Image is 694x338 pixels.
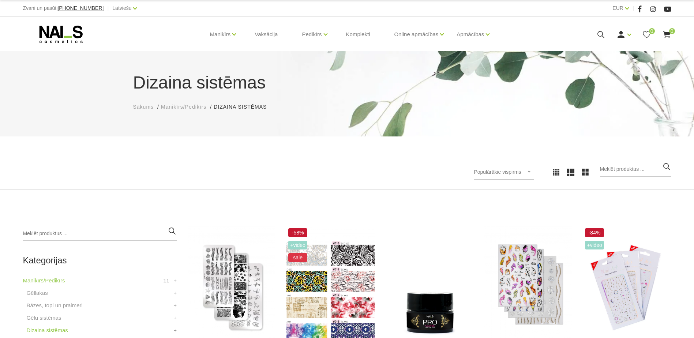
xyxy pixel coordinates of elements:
a: + [173,326,177,335]
a: Komplekti [340,17,376,52]
a: Bāzes, topi un praimeri [26,301,82,310]
a: + [173,276,177,285]
a: Sākums [133,103,154,111]
a: 0 [642,30,651,39]
a: [PHONE_NUMBER] [57,5,104,11]
span: -84% [585,228,604,237]
a: Pedikīrs [302,20,322,49]
span: 0 [649,28,655,34]
span: Manikīrs/Pedikīrs [161,104,206,110]
span: +Video [585,241,604,249]
a: Manikīrs [210,20,231,49]
h1: Dizaina sistēmas [133,70,561,96]
a: Vaksācija [249,17,284,52]
a: + [173,313,177,322]
h2: Kategorijas [23,256,177,265]
span: +Video [288,241,307,249]
a: Manikīrs/Pedikīrs [23,276,65,285]
input: Meklēt produktus ... [600,162,671,177]
span: sale [288,253,307,262]
a: Gēlu sistēmas [26,313,61,322]
a: EUR [612,4,623,12]
input: Meklēt produktus ... [23,226,177,241]
a: Latviešu [112,4,131,12]
span: Populārākie vispirms [474,169,521,175]
a: 0 [662,30,671,39]
span: 11 [163,276,169,285]
a: + [173,289,177,297]
a: Online apmācības [394,20,438,49]
span: 0 [669,28,675,34]
a: + [173,301,177,310]
span: | [633,4,634,13]
a: Dizaina sistēmas [26,326,68,335]
span: Sākums [133,104,154,110]
a: Gēllakas [26,289,48,297]
a: Apmācības [457,20,484,49]
li: Dizaina sistēmas [214,103,274,111]
div: Zvani un pasūti [23,4,104,13]
span: | [107,4,109,13]
a: Manikīrs/Pedikīrs [161,103,206,111]
span: -58% [288,228,307,237]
